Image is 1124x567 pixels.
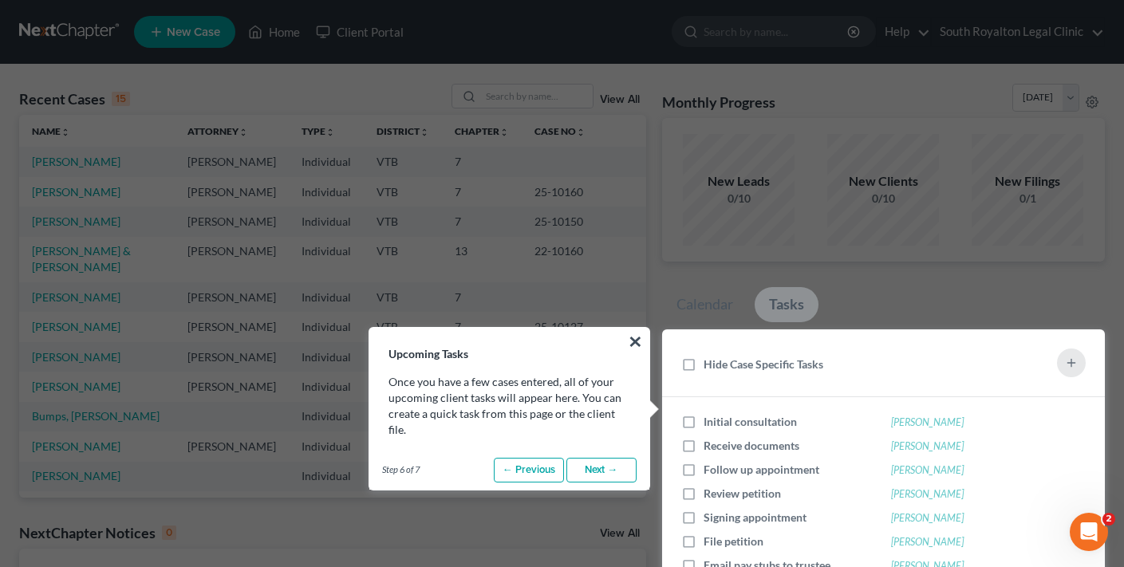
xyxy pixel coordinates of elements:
a: Tasks [755,287,818,322]
a: Next → [566,458,637,483]
span: Follow up appointment [704,463,819,476]
span: Hide Case Specific Tasks [704,357,823,371]
iframe: Intercom live chat [1070,513,1108,551]
a: [PERSON_NAME] [891,416,964,428]
a: Calendar [662,287,747,322]
a: [PERSON_NAME] [891,440,964,452]
span: Review petition [704,486,781,500]
span: Initial consultation [704,415,797,428]
span: File petition [704,534,763,548]
p: Once you have a few cases entered, all of your upcoming client tasks will appear here. You can cr... [388,374,629,438]
span: Step 6 of 7 [382,463,420,476]
a: [PERSON_NAME] [891,512,964,524]
a: [PERSON_NAME] [891,536,964,548]
h3: Upcoming Tasks [369,328,649,361]
a: [PERSON_NAME] [891,464,964,476]
span: 2 [1102,513,1115,526]
a: [PERSON_NAME] [891,488,964,500]
span: Signing appointment [704,510,807,524]
span: Receive documents [704,439,799,452]
button: × [628,329,643,354]
a: ← Previous [494,458,564,483]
